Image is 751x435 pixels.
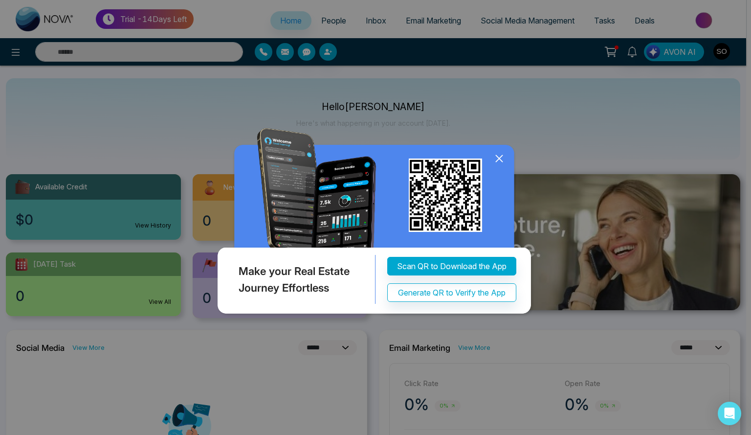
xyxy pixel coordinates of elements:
[215,128,536,319] img: QRModal
[718,402,741,425] div: Open Intercom Messenger
[215,255,375,304] div: Make your Real Estate Journey Effortless
[387,257,516,275] button: Scan QR to Download the App
[409,159,482,232] img: qr_for_download_app.png
[387,283,516,302] button: Generate QR to Verify the App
